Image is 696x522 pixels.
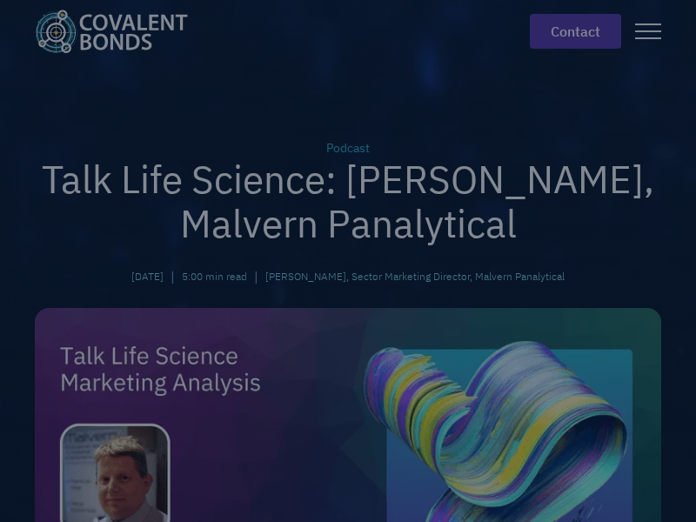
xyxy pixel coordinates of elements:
[182,269,247,284] div: 5:00 min read
[171,266,175,287] div: |
[265,269,565,284] div: [PERSON_NAME], Sector Marketing Director, Malvern Panalytical
[35,157,661,245] h1: Talk Life Science: [PERSON_NAME], Malvern Panalytical
[131,269,164,284] div: [DATE]
[530,14,621,49] a: contact
[35,10,188,53] img: Covalent Bonds White / Teal Logo
[35,10,202,53] a: home
[35,139,661,157] div: Podcast
[254,266,258,287] div: |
